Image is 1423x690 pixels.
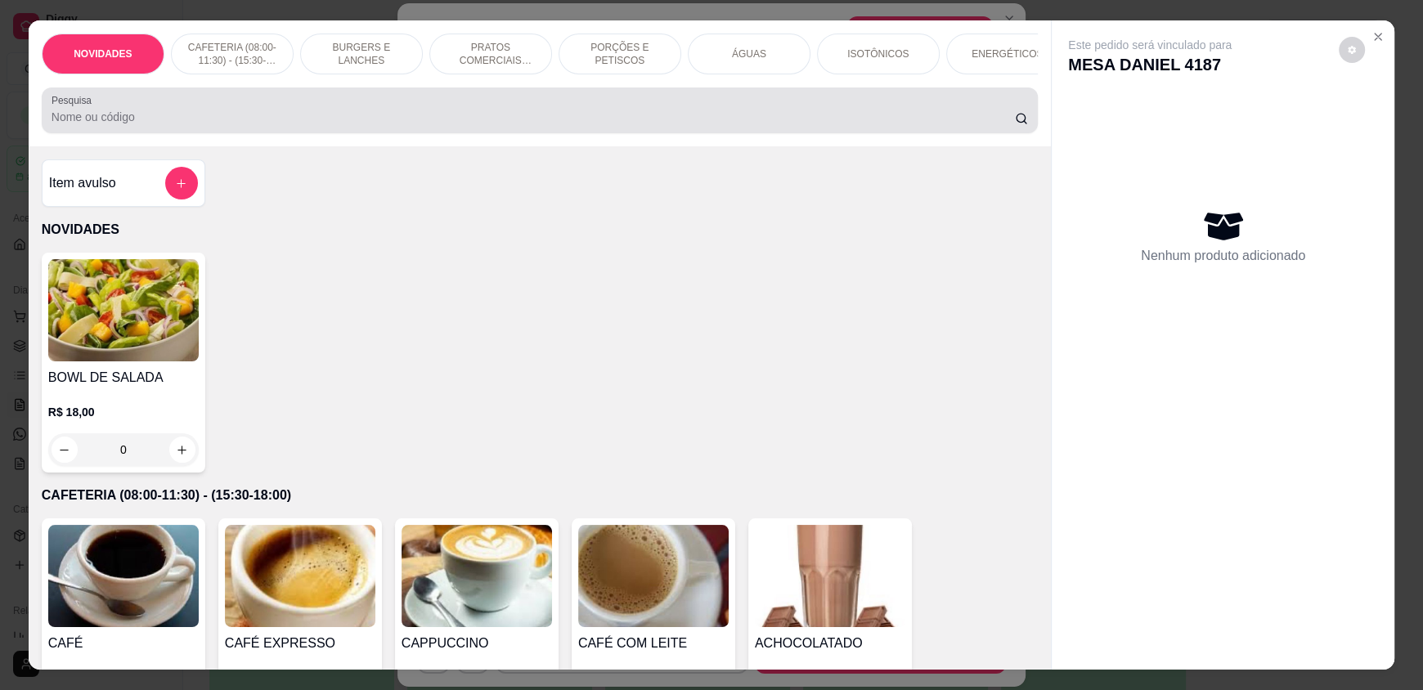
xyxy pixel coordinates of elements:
p: PORÇÕES E PETISCOS [572,41,667,67]
img: product-image [755,525,905,627]
p: NOVIDADES [42,220,1038,240]
h4: Item avulso [49,173,116,193]
p: PRATOS COMERCIAIS (11:30-15:30) [443,41,538,67]
h4: ACHOCOLATADO [755,634,905,653]
p: Nenhum produto adicionado [1141,246,1305,266]
h4: CAFÉ COM LEITE [578,634,729,653]
button: Close [1365,24,1391,50]
label: Pesquisa [52,93,97,107]
p: R$ 18,00 [48,404,199,420]
button: decrease-product-quantity [52,437,78,463]
img: product-image [48,525,199,627]
img: product-image [48,259,199,361]
h4: CAFÉ [48,634,199,653]
p: MESA DANIEL 4187 [1068,53,1232,76]
p: Este pedido será vinculado para [1068,37,1232,53]
h4: CAPPUCCINO [402,634,552,653]
img: product-image [402,525,552,627]
button: decrease-product-quantity [1339,37,1365,63]
img: product-image [578,525,729,627]
h4: CAFÉ EXPRESSO [225,634,375,653]
p: ÁGUAS [732,47,766,60]
p: CAFETERIA (08:00-11:30) - (15:30-18:00) [42,486,1038,505]
button: add-separate-item [165,167,198,199]
img: product-image [225,525,375,627]
button: increase-product-quantity [169,437,195,463]
p: ISOTÔNICOS [847,47,909,60]
input: Pesquisa [52,109,1016,125]
p: BURGERS E LANCHES [314,41,409,67]
p: ENERGÉTICOS [972,47,1043,60]
h4: BOWL DE SALADA [48,368,199,388]
p: NOVIDADES [74,47,132,60]
p: CAFETERIA (08:00-11:30) - (15:30-18:00) [185,41,280,67]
